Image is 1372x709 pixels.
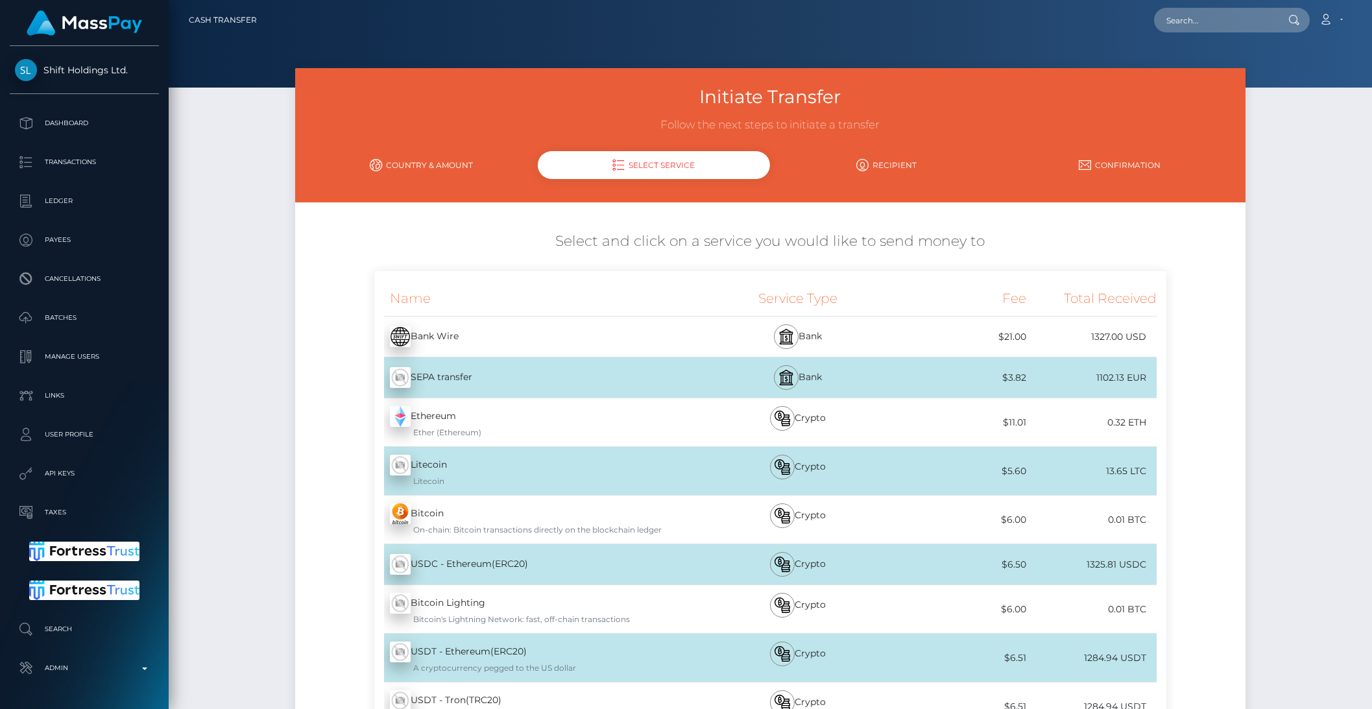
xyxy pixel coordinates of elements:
h5: Select and click on a service you would like to send money to [305,232,1236,252]
div: Bank [700,357,896,398]
p: Search [15,619,154,639]
img: bitcoin.svg [775,459,790,475]
img: Fortress Trust [29,542,140,561]
img: wMhJQYtZFAryAAAAABJRU5ErkJggg== [390,367,411,388]
div: USDC - Ethereum(ERC20) [374,546,701,583]
a: Payees [10,224,159,256]
div: Ethereum [374,398,701,446]
div: 0.01 BTC [1026,595,1157,624]
p: User Profile [15,425,154,444]
a: Cash Transfer [189,6,257,34]
div: $3.82 [896,363,1026,392]
div: 1102.13 EUR [1026,363,1157,392]
div: 1284.94 USDT [1026,643,1157,673]
img: wMhJQYtZFAryAAAAABJRU5ErkJggg== [390,642,411,662]
a: Ledger [10,185,159,217]
img: wMhJQYtZFAryAAAAABJRU5ErkJggg== [390,554,411,575]
div: Litecoin [390,475,701,487]
a: User Profile [10,418,159,451]
img: bitcoin.svg [775,646,790,662]
p: Admin [15,658,154,678]
div: $6.00 [896,505,1026,535]
img: zxlM9hkiQ1iKKYMjuOruv9zc3NfAFPM+lQmnX+Hwj+0b3s+QqDAAAAAElFTkSuQmCC [390,503,411,524]
div: $11.01 [896,408,1026,437]
a: API Keys [10,457,159,490]
div: Bank [700,317,896,357]
p: Ledger [15,191,154,211]
div: 1327.00 USD [1026,322,1157,352]
div: $6.51 [896,643,1026,673]
span: Shift Holdings Ltd. [10,64,159,76]
a: Recipient [770,154,1003,176]
p: Batches [15,308,154,328]
p: Payees [15,230,154,250]
a: Confirmation [1003,154,1236,176]
div: USDT - Ethereum(ERC20) [374,634,701,682]
img: bitcoin.svg [775,557,790,572]
input: Search... [1154,8,1276,32]
div: Crypto [700,496,896,544]
img: wMhJQYtZFAryAAAAABJRU5ErkJggg== [390,455,411,475]
div: Ether (Ethereum) [390,427,701,439]
a: Transactions [10,146,159,178]
div: On-chain: Bitcoin transactions directly on the blockchain ledger [390,524,701,536]
a: Dashboard [10,107,159,139]
div: Name [374,281,701,316]
div: $5.60 [896,457,1026,486]
div: $6.00 [896,595,1026,624]
p: API Keys [15,464,154,483]
img: MassPay Logo [27,10,142,36]
p: Transactions [15,152,154,172]
div: Fee [896,281,1026,316]
h3: Initiate Transfer [305,84,1236,110]
div: Bitcoin's Lightning Network: fast, off-chain transactions [390,614,701,625]
div: Select Service [537,151,770,179]
div: A cryptocurrency pegged to the US dollar [390,662,701,674]
div: 0.01 BTC [1026,505,1157,535]
img: Shift Holdings Ltd. [15,59,37,81]
img: bitcoin.svg [775,411,790,426]
div: Litecoin [374,447,701,495]
img: wMhJQYtZFAryAAAAABJRU5ErkJggg== [390,593,411,614]
p: Cancellations [15,269,154,289]
img: bitcoin.svg [775,597,790,613]
a: Taxes [10,496,159,529]
img: bank.svg [778,370,794,385]
h3: Follow the next steps to initiate a transfer [305,117,1236,133]
p: Manage Users [15,347,154,367]
p: Links [15,386,154,405]
div: 13.65 LTC [1026,457,1157,486]
img: bank.svg [778,329,794,344]
div: $6.50 [896,550,1026,579]
div: SEPA transfer [374,359,701,396]
img: Fortress Trust [29,581,140,600]
div: Bitcoin Lighting [374,585,701,633]
p: Dashboard [15,114,154,133]
div: 0.32 ETH [1026,408,1157,437]
p: Taxes [15,503,154,522]
div: Bitcoin [374,496,701,544]
a: Admin [10,652,159,684]
a: Manage Users [10,341,159,373]
div: Crypto [700,398,896,446]
div: Service Type [700,281,896,316]
div: Crypto [700,585,896,633]
div: $21.00 [896,322,1026,352]
a: Search [10,613,159,645]
div: Bank Wire [374,318,701,355]
div: Crypto [700,634,896,682]
img: z+HV+S+XklAdAAAAABJRU5ErkJggg== [390,406,411,427]
div: Total Received [1026,281,1157,316]
div: 1325.81 USDC [1026,550,1157,579]
a: Country & Amount [305,154,538,176]
img: E16AAAAAElFTkSuQmCC [390,326,411,347]
div: Crypto [700,544,896,584]
a: Batches [10,302,159,334]
div: Crypto [700,447,896,495]
a: Links [10,379,159,412]
a: Cancellations [10,263,159,295]
img: bitcoin.svg [775,508,790,523]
